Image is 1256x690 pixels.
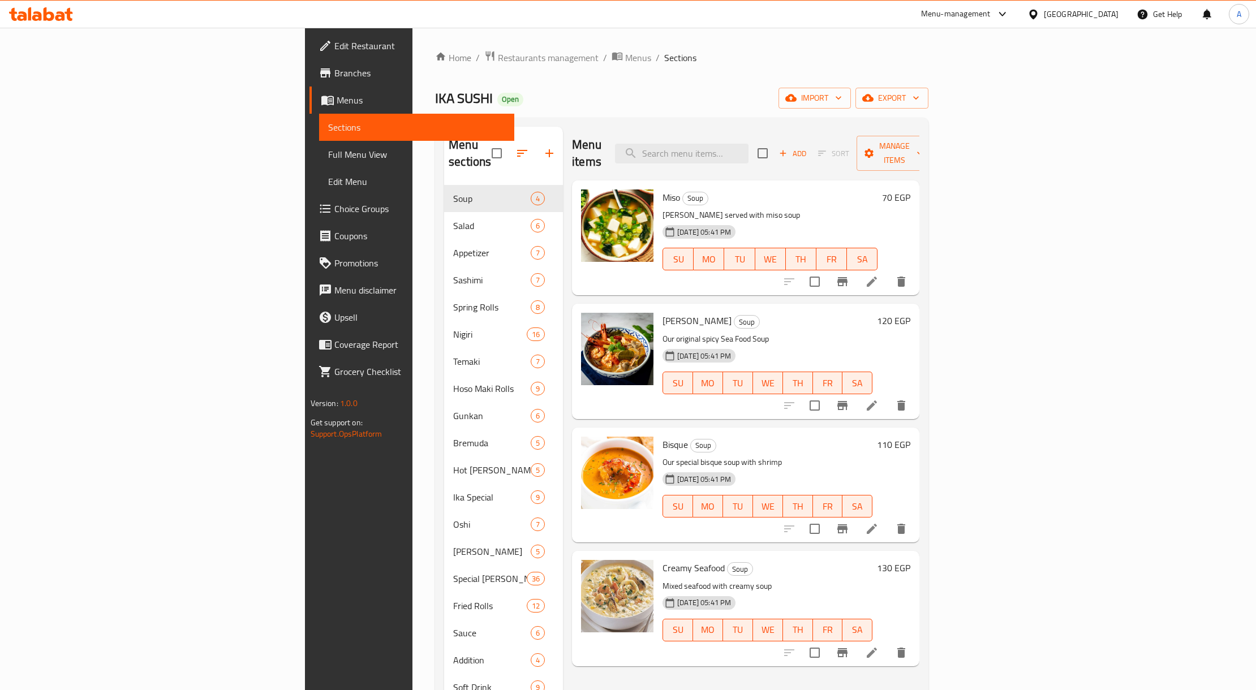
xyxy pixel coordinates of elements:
[888,268,915,295] button: delete
[453,653,531,667] span: Addition
[673,227,735,238] span: [DATE] 05:41 PM
[625,51,651,64] span: Menus
[309,222,515,249] a: Coupons
[453,436,531,450] span: Bremuda
[847,375,868,391] span: SA
[444,266,563,294] div: Sashimi7
[337,93,506,107] span: Menus
[788,375,808,391] span: TH
[319,114,515,141] a: Sections
[334,310,506,324] span: Upsell
[847,498,868,515] span: SA
[453,409,531,422] div: Gunkan
[663,208,878,222] p: [PERSON_NAME] served with miso soup
[668,498,689,515] span: SU
[334,202,506,215] span: Choice Groups
[663,312,732,329] span: [PERSON_NAME]
[453,355,531,368] span: Temaki
[309,59,515,87] a: Branches
[728,622,749,638] span: TU
[453,382,531,395] span: Hoso Maki Rolls
[509,140,536,167] span: Sort sections
[851,251,873,268] span: SA
[444,239,563,266] div: Appetizer7
[531,382,545,395] div: items
[531,383,544,394] span: 9
[664,51,696,64] span: Sections
[531,465,544,476] span: 5
[309,195,515,222] a: Choice Groups
[531,356,544,367] span: 7
[527,601,544,611] span: 12
[572,136,601,170] h2: Menu items
[758,375,778,391] span: WE
[693,372,723,394] button: MO
[803,270,827,294] span: Select to update
[698,498,719,515] span: MO
[673,474,735,485] span: [DATE] 05:41 PM
[877,560,910,576] h6: 130 EGP
[694,248,724,270] button: MO
[656,51,660,64] li: /
[581,189,653,262] img: Miso
[847,248,878,270] button: SA
[531,436,545,450] div: items
[847,622,868,638] span: SA
[453,572,527,585] div: Special Ura Maki
[693,619,723,641] button: MO
[319,168,515,195] a: Edit Menu
[690,439,716,452] div: Soup
[829,392,856,419] button: Branch-specific-item
[803,517,827,541] span: Select to update
[663,579,872,593] p: Mixed seafood with creamy soup
[334,365,506,378] span: Grocery Checklist
[788,622,808,638] span: TH
[311,415,363,430] span: Get support on:
[531,411,544,421] span: 6
[453,300,531,314] div: Spring Rolls
[334,66,506,80] span: Branches
[453,192,531,205] span: Soup
[531,546,544,557] span: 5
[663,619,693,641] button: SU
[485,141,509,165] span: Select all sections
[803,641,827,665] span: Select to update
[615,144,749,163] input: search
[581,313,653,385] img: Tom Yum
[581,437,653,509] img: Bisque
[723,619,753,641] button: TU
[1044,8,1119,20] div: [GEOGRAPHIC_DATA]
[531,300,545,314] div: items
[453,599,527,613] div: Fried Rolls
[790,251,812,268] span: TH
[453,327,527,341] div: Nigiri
[783,372,813,394] button: TH
[527,572,545,585] div: items
[334,283,506,297] span: Menu disclaimer
[728,375,749,391] span: TU
[498,51,599,64] span: Restaurants management
[683,192,708,205] span: Soup
[531,628,544,639] span: 6
[668,622,689,638] span: SU
[603,51,607,64] li: /
[663,372,693,394] button: SU
[444,402,563,429] div: Gunkan6
[531,545,545,558] div: items
[444,321,563,348] div: Nigiri16
[531,653,545,667] div: items
[865,275,879,288] a: Edit menu item
[453,463,531,477] div: Hot Ura Maki
[334,39,506,53] span: Edit Restaurant
[531,246,545,260] div: items
[753,495,783,517] button: WE
[453,246,531,260] span: Appetizer
[813,619,843,641] button: FR
[444,592,563,619] div: Fried Rolls12
[673,597,735,608] span: [DATE] 05:41 PM
[311,426,382,441] a: Support.OpsPlatform
[855,88,928,109] button: export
